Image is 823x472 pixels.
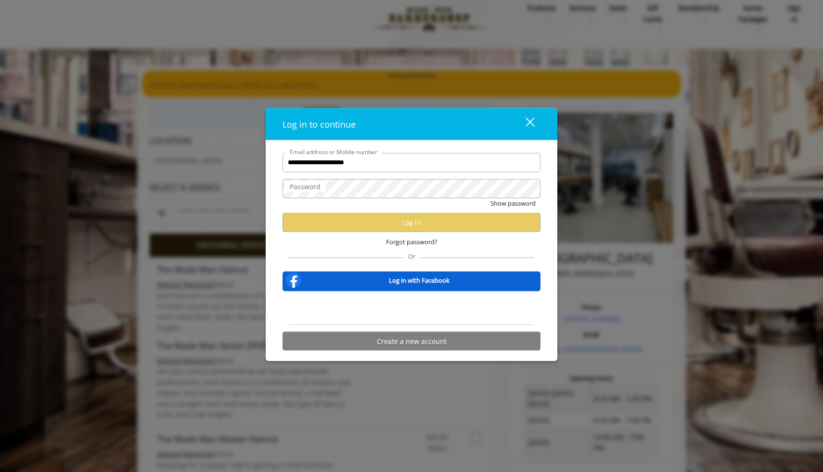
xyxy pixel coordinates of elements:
[283,153,540,172] input: Email address or Mobile number
[283,213,540,232] button: Log in
[284,271,303,290] img: facebook-logo
[285,147,382,156] label: Email address or Mobile number
[508,114,540,134] button: close dialog
[283,179,540,198] input: Password
[386,236,437,247] span: Forgot password?
[490,198,536,208] button: Show password
[283,118,356,130] span: Log in to continue
[283,332,540,351] button: Create a new account
[389,275,450,285] b: Log in with Facebook
[514,117,534,131] div: close dialog
[363,298,461,319] iframe: Sign in with Google Button
[285,181,325,192] label: Password
[403,252,420,261] span: Or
